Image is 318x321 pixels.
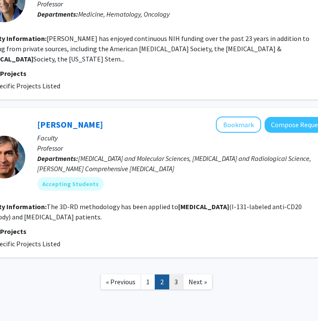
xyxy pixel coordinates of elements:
iframe: Chat [6,283,36,315]
b: [MEDICAL_DATA] [178,202,229,211]
span: Next » [188,277,207,286]
a: Next [183,274,212,289]
span: [MEDICAL_DATA] and Molecular Sciences, [MEDICAL_DATA] and Radiological Science, [PERSON_NAME] Com... [37,154,311,173]
span: Medicine, Hematology, Oncology [78,10,170,18]
a: 3 [169,274,183,289]
mat-chip: Accepting Students [37,177,104,191]
button: Add George Sgouros to Bookmarks [216,117,261,133]
a: [PERSON_NAME] [37,119,103,130]
b: Departments: [37,154,78,163]
a: Previous [100,274,141,289]
a: 2 [155,274,169,289]
b: Departments: [37,10,78,18]
span: « Previous [106,277,135,286]
a: 1 [141,274,155,289]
